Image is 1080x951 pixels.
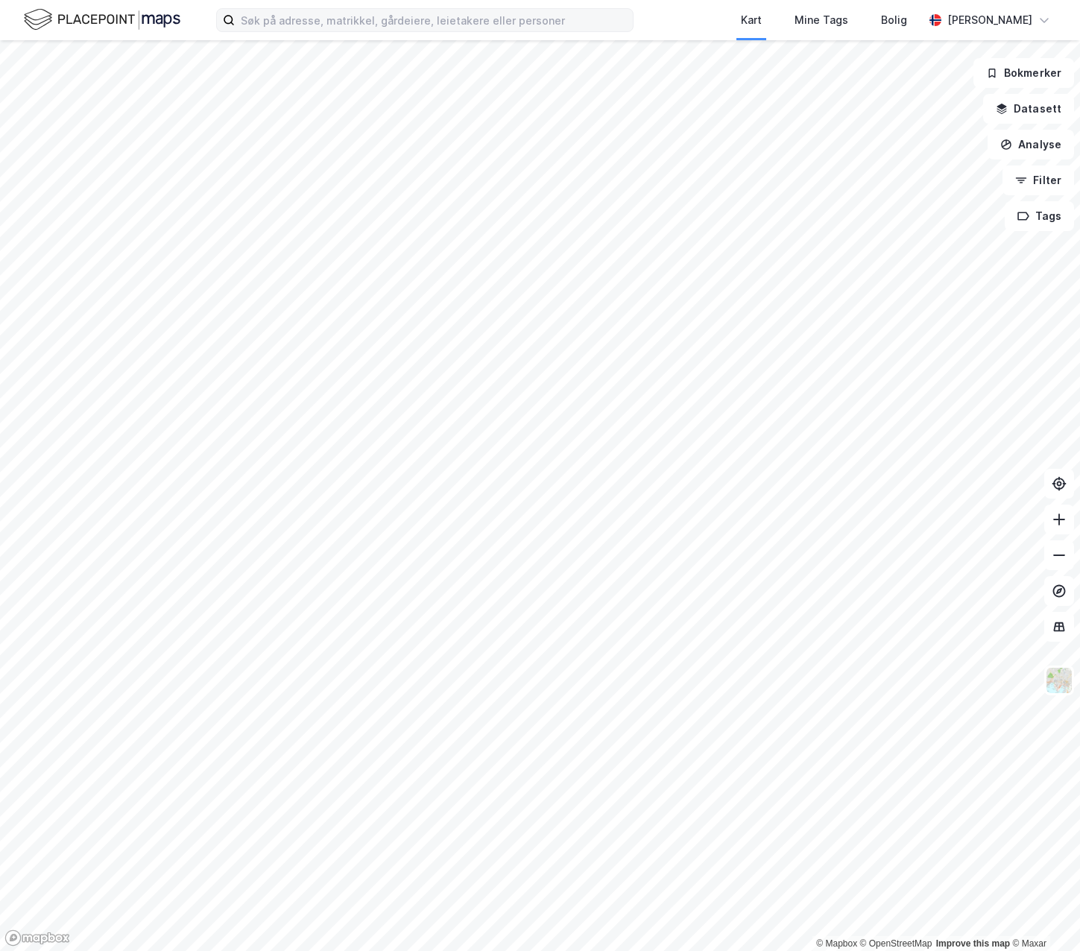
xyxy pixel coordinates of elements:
[1005,201,1074,231] button: Tags
[816,938,857,949] a: Mapbox
[860,938,932,949] a: OpenStreetMap
[1045,666,1073,695] img: Z
[24,7,180,33] img: logo.f888ab2527a4732fd821a326f86c7f29.svg
[988,130,1074,159] button: Analyse
[983,94,1074,124] button: Datasett
[881,11,907,29] div: Bolig
[4,929,70,947] a: Mapbox homepage
[1005,879,1080,951] div: Kontrollprogram for chat
[795,11,848,29] div: Mine Tags
[1002,165,1074,195] button: Filter
[973,58,1074,88] button: Bokmerker
[947,11,1032,29] div: [PERSON_NAME]
[741,11,762,29] div: Kart
[235,9,633,31] input: Søk på adresse, matrikkel, gårdeiere, leietakere eller personer
[936,938,1010,949] a: Improve this map
[1005,879,1080,951] iframe: Chat Widget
